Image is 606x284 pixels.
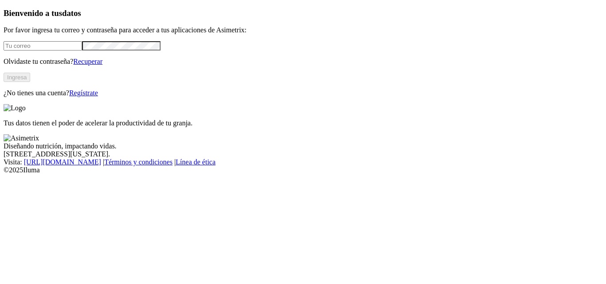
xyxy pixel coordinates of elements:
div: © 2025 Iluma [4,166,602,174]
input: Tu correo [4,41,82,51]
p: Olvidaste tu contraseña? [4,58,602,66]
div: Diseñando nutrición, impactando vidas. [4,142,602,150]
a: Términos y condiciones [104,158,173,166]
span: datos [62,8,81,18]
h3: Bienvenido a tus [4,8,602,18]
p: Tus datos tienen el poder de acelerar la productividad de tu granja. [4,119,602,127]
img: Logo [4,104,26,112]
img: Asimetrix [4,134,39,142]
div: [STREET_ADDRESS][US_STATE]. [4,150,602,158]
a: [URL][DOMAIN_NAME] [24,158,101,166]
div: Visita : | | [4,158,602,166]
p: Por favor ingresa tu correo y contraseña para acceder a tus aplicaciones de Asimetrix: [4,26,602,34]
a: Línea de ética [176,158,216,166]
a: Regístrate [69,89,98,97]
p: ¿No tienes una cuenta? [4,89,602,97]
a: Recuperar [73,58,102,65]
button: Ingresa [4,73,30,82]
